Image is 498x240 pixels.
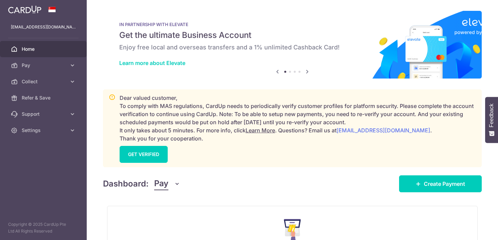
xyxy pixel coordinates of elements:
span: Collect [22,78,66,85]
h4: Dashboard: [103,178,149,190]
span: Feedback [489,104,495,127]
span: Create Payment [424,180,465,188]
p: [EMAIL_ADDRESS][DOMAIN_NAME] [11,24,76,30]
span: Pay [154,177,168,190]
span: Settings [22,127,66,134]
button: Feedback - Show survey [485,97,498,143]
p: IN PARTNERSHIP WITH ELEVATE [119,22,465,27]
span: Home [22,46,66,52]
h5: Get the ultimate Business Account [119,30,465,41]
p: Dear valued customer, To comply with MAS regulations, CardUp needs to periodically verify custome... [120,94,476,143]
img: CardUp [8,5,41,14]
h6: Enjoy free local and overseas transfers and a 1% unlimited Cashback Card! [119,43,465,51]
a: GET VERIFIED [120,146,168,163]
span: Support [22,111,66,117]
a: Learn more about Elevate [119,60,185,66]
span: Refer & Save [22,94,66,101]
img: Renovation banner [103,11,482,79]
span: Pay [22,62,66,69]
a: Create Payment [399,175,482,192]
a: [EMAIL_ADDRESS][DOMAIN_NAME] [336,127,430,134]
a: Learn More [246,127,275,134]
button: Pay [154,177,180,190]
